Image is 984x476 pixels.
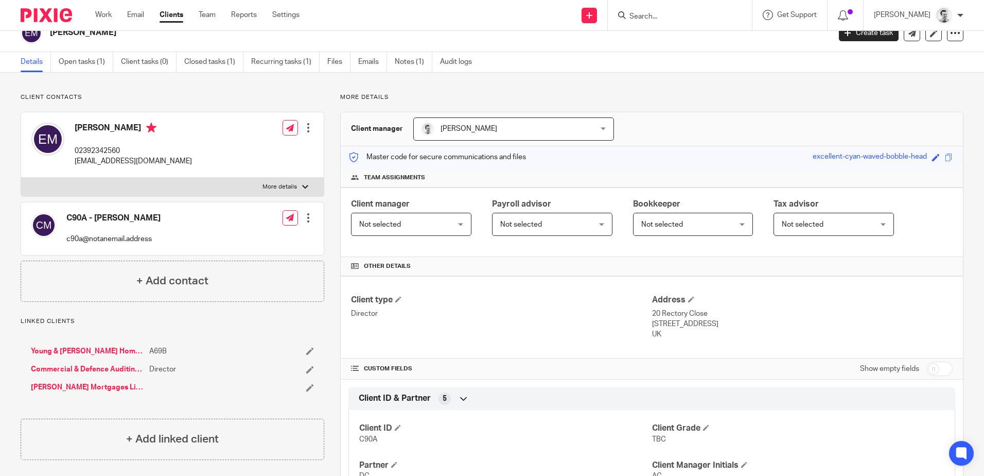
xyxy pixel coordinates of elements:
h4: + Add linked client [126,431,219,447]
a: Closed tasks (1) [184,52,243,72]
p: [PERSON_NAME] [874,10,930,20]
a: Open tasks (1) [59,52,113,72]
i: Primary [146,123,156,133]
h4: C90A - [PERSON_NAME] [66,213,161,224]
label: Show empty fields [860,364,919,374]
p: 20 Rectory Close [652,309,953,319]
p: [STREET_ADDRESS] [652,319,953,329]
span: Not selected [359,221,401,228]
a: Settings [272,10,300,20]
span: Client manager [351,200,410,208]
span: Tax advisor [774,200,819,208]
a: Work [95,10,112,20]
h3: Client manager [351,124,403,134]
span: C90A [359,436,377,443]
a: Email [127,10,144,20]
span: Other details [364,262,411,270]
h4: Client ID [359,423,652,434]
a: Team [199,10,216,20]
h2: [PERSON_NAME] [50,27,669,38]
a: [PERSON_NAME] Mortgages Limited [31,382,144,393]
a: Files [327,52,350,72]
h4: [PERSON_NAME] [75,123,192,135]
a: Reports [231,10,257,20]
span: Client ID & Partner [359,393,431,404]
p: c90a@notanemail.address [66,234,161,244]
img: Andy_2025.jpg [936,7,952,24]
p: More details [340,93,963,101]
a: Notes (1) [395,52,432,72]
span: TBC [652,436,666,443]
div: excellent-cyan-waved-bobble-head [813,151,927,163]
p: [EMAIL_ADDRESS][DOMAIN_NAME] [75,156,192,166]
span: [PERSON_NAME] [441,125,497,132]
span: Bookkeeper [633,200,680,208]
span: Not selected [782,221,823,228]
h4: Client Grade [652,423,944,434]
img: Andy_2025.jpg [421,123,434,135]
a: Clients [160,10,183,20]
span: A69B [149,346,167,356]
a: Emails [358,52,387,72]
a: Commercial & Defence Auditing Solutions Ltd [31,364,144,375]
span: Get Support [777,11,817,19]
h4: Client type [351,295,652,305]
a: Create task [839,25,899,41]
input: Search [628,12,721,22]
h4: Client Manager Initials [652,460,944,471]
a: Audit logs [440,52,480,72]
span: Payroll advisor [492,200,551,208]
span: Not selected [641,221,683,228]
h4: Partner [359,460,652,471]
img: svg%3E [21,22,42,44]
a: Client tasks (0) [121,52,177,72]
p: UK [652,329,953,339]
span: Director [149,364,176,375]
p: Director [351,309,652,319]
p: 02392342560 [75,146,192,156]
p: Linked clients [21,317,324,326]
a: Details [21,52,51,72]
span: Not selected [500,221,542,228]
h4: + Add contact [136,273,208,289]
img: Pixie [21,8,72,22]
a: Young & [PERSON_NAME] Homes Ltd [31,346,144,356]
img: svg%3E [31,123,64,156]
h4: CUSTOM FIELDS [351,365,652,373]
img: svg%3E [31,213,56,237]
a: Recurring tasks (1) [251,52,320,72]
span: 5 [443,394,447,404]
span: Team assignments [364,174,425,182]
h4: Address [652,295,953,305]
p: More details [262,183,297,191]
p: Client contacts [21,93,324,101]
p: Master code for secure communications and files [348,152,526,162]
